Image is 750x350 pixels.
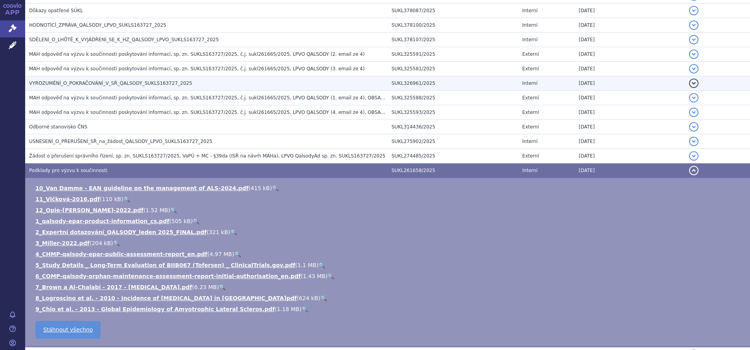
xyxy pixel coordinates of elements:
[35,196,100,202] a: 11_Vlčková-2016.pdf
[35,295,297,301] a: 8_Logroscino et al. - 2010 - Incidence of [MEDICAL_DATA] in [GEOGRAPHIC_DATA]pdf
[35,273,301,279] a: 6_COMP-qalsody-orphan-maintenance-assessment-report-initial-authorisation_en.pdf
[234,251,241,257] a: 🔍
[35,218,169,224] a: 1_qalsody-epar-product-information_cs.pdf
[35,272,742,280] li: ( )
[575,91,685,105] td: [DATE]
[388,62,518,76] td: SUKL325581/2025
[689,93,699,103] button: detail
[29,95,491,101] span: MAH odpověď na výzvu k součinnosti poskytování informací, sp. zn. SUKLS163727/2025, č.j. sukl2616...
[301,306,308,312] a: 🔍
[575,76,685,91] td: [DATE]
[113,240,120,246] a: 🔍
[29,110,491,115] span: MAH odpověď na výzvu k součinnosti poskytování informací, sp. zn. SUKLS163727/2025, č.j. sukl2616...
[29,51,365,57] span: MAH odpověď na výzvu k součinnosti poskytování informací, sp. zn. SUKLS163727/2025, č.j. sukl2616...
[575,149,685,163] td: [DATE]
[689,49,699,59] button: detail
[522,66,539,71] span: Externí
[29,66,365,71] span: MAH odpověď na výzvu k součinnosti poskytování informací, sp. zn. SUKLS163727/2025, č.j. sukl2616...
[388,163,518,178] td: SUKL261658/2025
[35,261,742,269] li: ( )
[123,196,130,202] a: 🔍
[35,250,742,258] li: ( )
[388,134,518,149] td: SUKL275902/2025
[35,305,742,313] li: ( )
[327,273,334,279] a: 🔍
[35,185,248,191] a: 10_Van Damme - EAN guideline on the management of ALS-2024.pdf
[689,6,699,15] button: detail
[388,120,518,134] td: SUKL314436/2025
[575,47,685,62] td: [DATE]
[388,76,518,91] td: SUKL326961/2025
[689,122,699,132] button: detail
[35,283,742,291] li: ( )
[230,229,237,235] a: 🔍
[209,229,228,235] span: 321 kB
[170,207,177,213] a: 🔍
[388,105,518,120] td: SUKL325593/2025
[388,149,518,163] td: SUKL274485/2025
[29,22,166,28] span: HODNOTÍCÍ_ZPRÁVA_QALSODY_LPVO_SUKLS163727_2025
[251,185,270,191] span: 415 kB
[689,166,699,175] button: detail
[102,196,121,202] span: 110 kB
[194,284,217,290] span: 6.23 MB
[388,18,518,33] td: SUKL378100/2025
[575,105,685,120] td: [DATE]
[29,153,386,159] span: Žádost o přerušení správního řízení, sp. zn. SUKLS163727/2025, VaPÚ + MC - §39da (ISŘ na návrh MA...
[522,124,539,130] span: Externí
[35,321,101,339] a: Stáhnout všechno
[35,228,742,236] li: ( )
[689,79,699,88] button: detail
[35,240,90,246] a: 3_Miller-2022.pdf
[388,91,518,105] td: SUKL325588/2025
[522,139,538,144] span: Interní
[298,262,316,268] span: 1.1 MB
[92,240,111,246] span: 204 kB
[689,35,699,44] button: detail
[277,306,299,312] span: 1.18 MB
[388,47,518,62] td: SUKL325591/2025
[522,81,538,86] span: Interní
[35,294,742,302] li: ( )
[689,64,699,73] button: detail
[145,207,168,213] span: 1.52 MB
[522,8,538,13] span: Interní
[35,217,742,225] li: ( )
[575,134,685,149] td: [DATE]
[29,8,83,13] span: Důkazy opatřené SÚKL
[210,251,232,257] span: 4.97 MB
[35,184,742,192] li: ( )
[29,37,219,42] span: SDĚLENÍ_O_LHŮTĚ_K_VYJÁDŘENÍ_SE_K_HZ_QALSODY_LPVO_SUKLS163727_2025
[575,62,685,76] td: [DATE]
[303,273,325,279] span: 1.43 MB
[35,229,207,235] a: 2_Expertní dotazování_QALSODY_leden 2025_FINAL.pdf
[29,124,87,130] span: Odborné stanovisko ČNS
[35,306,275,312] a: 9_Chio et al. - 2013 - Global Epidemiology of Amyotrophic Lateral Scleros.pdf
[29,168,107,173] span: Podklady pro výzvu k součinnosti
[29,139,212,144] span: USNESENÍ_O_PŘERUŠENÍ_SŘ_na_žádost_QALSODY_LPVO_SUKLS163727_2025
[35,195,742,203] li: ( )
[388,4,518,18] td: SUKL378087/2025
[575,4,685,18] td: [DATE]
[35,262,295,268] a: 5_Study Details _ Long-Term Evaluation of BIIB067 (Tofersen) _ ClinicalTrials.gov.pdf
[35,251,207,257] a: 4_CHMP-qalsody-epar-public-assessment-report_en.pdf
[35,207,143,213] a: 12_Opie-[PERSON_NAME]-2022.pdf
[388,33,518,47] td: SUKL378107/2025
[689,108,699,117] button: detail
[575,18,685,33] td: [DATE]
[689,20,699,30] button: detail
[575,33,685,47] td: [DATE]
[522,51,539,57] span: Externí
[35,239,742,247] li: ( )
[522,95,539,101] span: Externí
[689,137,699,146] button: detail
[320,295,327,301] a: 🔍
[522,153,539,159] span: Externí
[193,218,199,224] a: 🔍
[318,262,325,268] a: 🔍
[522,37,538,42] span: Interní
[575,163,685,178] td: [DATE]
[522,168,538,173] span: Interní
[35,284,192,290] a: 7_Brown a Al-Chalabi - 2017 - [MEDICAL_DATA].pdf
[171,218,191,224] span: 505 kB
